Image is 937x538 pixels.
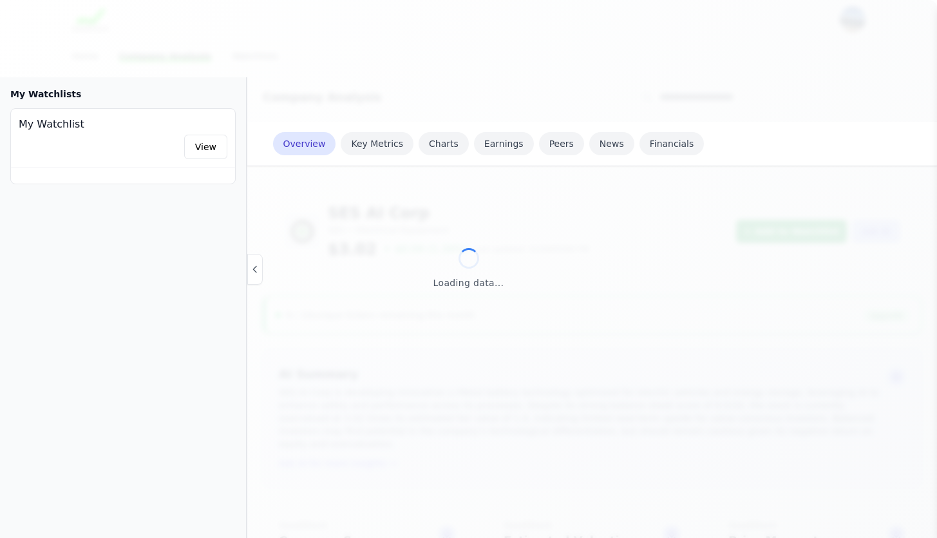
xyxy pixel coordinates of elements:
[539,132,584,155] a: Peers
[589,132,634,155] a: News
[474,132,534,155] a: Earnings
[184,135,227,159] a: View
[433,276,504,290] div: Loading data...
[10,88,81,101] h3: My Watchlists
[19,117,227,132] h4: My Watchlist
[639,132,705,155] a: Financials
[341,132,413,155] a: Key Metrics
[419,132,469,155] a: Charts
[273,132,336,155] a: Overview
